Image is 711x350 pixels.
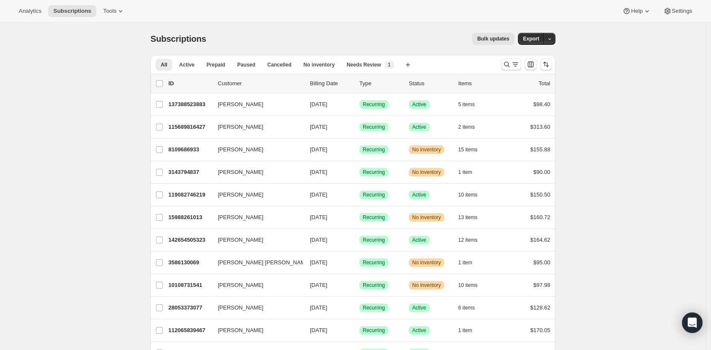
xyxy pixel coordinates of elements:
[237,61,255,68] span: Paused
[412,169,441,176] span: No inventory
[363,124,385,130] span: Recurring
[458,121,484,133] button: 2 items
[458,211,487,223] button: 13 items
[218,100,263,109] span: [PERSON_NAME]
[347,61,381,68] span: Needs Review
[540,58,552,70] button: Sort the results
[179,61,194,68] span: Active
[518,33,544,45] button: Export
[533,169,550,175] span: $90.00
[412,327,426,334] span: Active
[168,168,211,176] p: 3143794837
[168,121,550,133] div: 115689816427[PERSON_NAME][DATE]SuccessRecurringSuccessActive2 items$313.60
[458,189,487,201] button: 10 items
[617,5,656,17] button: Help
[310,146,327,153] span: [DATE]
[412,304,426,311] span: Active
[359,79,402,88] div: Type
[19,8,41,14] span: Analytics
[168,236,211,244] p: 142654505323
[310,214,327,220] span: [DATE]
[103,8,116,14] span: Tools
[525,58,537,70] button: Customize table column order and visibility
[168,189,550,201] div: 119082746219[PERSON_NAME][DATE]SuccessRecurringSuccessActive10 items$150.50
[310,101,327,107] span: [DATE]
[310,169,327,175] span: [DATE]
[363,327,385,334] span: Recurring
[213,211,298,224] button: [PERSON_NAME]
[310,304,327,311] span: [DATE]
[168,191,211,199] p: 119082746219
[213,324,298,337] button: [PERSON_NAME]
[168,279,550,291] div: 10108731541[PERSON_NAME][DATE]SuccessRecurringWarningNo inventory10 items$97.98
[363,237,385,243] span: Recurring
[14,5,46,17] button: Analytics
[303,61,335,68] span: No inventory
[213,278,298,292] button: [PERSON_NAME]
[168,79,211,88] p: ID
[523,35,539,42] span: Export
[168,281,211,289] p: 10108731541
[267,61,292,68] span: Cancelled
[363,146,385,153] span: Recurring
[168,145,211,154] p: 8109686933
[458,237,477,243] span: 12 items
[458,124,475,130] span: 2 items
[168,100,211,109] p: 137388523883
[458,79,501,88] div: Items
[412,191,426,198] span: Active
[213,188,298,202] button: [PERSON_NAME]
[363,169,385,176] span: Recurring
[363,304,385,311] span: Recurring
[168,324,550,336] div: 112065839467[PERSON_NAME][DATE]SuccessRecurringSuccessActive1 item$170.05
[48,5,96,17] button: Subscriptions
[458,144,487,156] button: 15 items
[388,61,391,68] span: 1
[310,79,353,88] p: Billing Date
[458,279,487,291] button: 10 items
[530,237,550,243] span: $164.62
[310,282,327,288] span: [DATE]
[363,101,385,108] span: Recurring
[458,324,482,336] button: 1 item
[53,8,91,14] span: Subscriptions
[530,327,550,333] span: $170.05
[458,214,477,221] span: 13 items
[539,79,550,88] p: Total
[168,258,211,267] p: 3586130069
[218,191,263,199] span: [PERSON_NAME]
[168,304,211,312] p: 28053373077
[533,282,550,288] span: $97.98
[218,281,263,289] span: [PERSON_NAME]
[458,98,484,110] button: 5 items
[530,304,550,311] span: $128.62
[168,123,211,131] p: 115689816427
[477,35,509,42] span: Bulk updates
[168,234,550,246] div: 142654505323[PERSON_NAME][DATE]SuccessRecurringSuccessActive12 items$164.62
[363,282,385,289] span: Recurring
[213,301,298,315] button: [PERSON_NAME]
[168,213,211,222] p: 15988261013
[458,259,472,266] span: 1 item
[530,124,550,130] span: $313.60
[412,237,426,243] span: Active
[472,33,514,45] button: Bulk updates
[213,98,298,111] button: [PERSON_NAME]
[310,327,327,333] span: [DATE]
[458,101,475,108] span: 5 items
[458,146,477,153] span: 15 items
[412,146,441,153] span: No inventory
[218,79,303,88] p: Customer
[363,259,385,266] span: Recurring
[409,79,451,88] p: Status
[363,191,385,198] span: Recurring
[363,214,385,221] span: Recurring
[213,143,298,156] button: [PERSON_NAME]
[98,5,130,17] button: Tools
[218,326,263,335] span: [PERSON_NAME]
[458,169,472,176] span: 1 item
[168,302,550,314] div: 28053373077[PERSON_NAME][DATE]SuccessRecurringSuccessActive6 items$128.62
[682,312,702,333] div: Open Intercom Messenger
[310,191,327,198] span: [DATE]
[218,145,263,154] span: [PERSON_NAME]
